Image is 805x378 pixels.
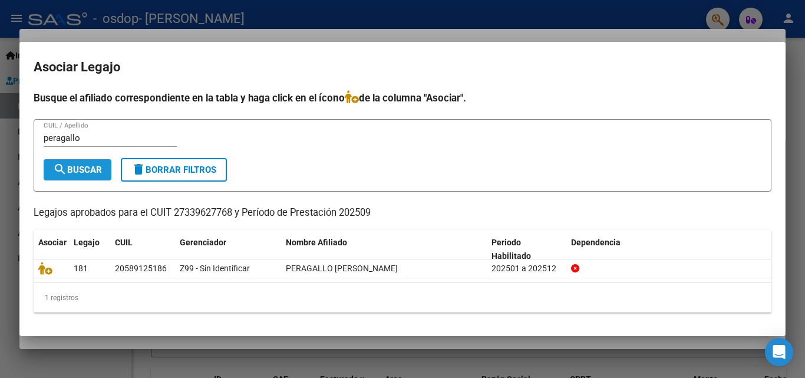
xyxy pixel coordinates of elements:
h4: Busque el afiliado correspondiente en la tabla y haga click en el ícono de la columna "Asociar". [34,90,771,106]
div: Open Intercom Messenger [765,338,793,366]
span: Asociar [38,238,67,247]
datatable-header-cell: Gerenciador [175,230,281,269]
datatable-header-cell: Dependencia [566,230,772,269]
datatable-header-cell: Legajo [69,230,110,269]
datatable-header-cell: Asociar [34,230,69,269]
mat-icon: delete [131,162,146,176]
span: Gerenciador [180,238,226,247]
span: Legajo [74,238,100,247]
mat-icon: search [53,162,67,176]
button: Borrar Filtros [121,158,227,182]
span: PERAGALLO BRUNO ANDRES [286,264,398,273]
datatable-header-cell: CUIL [110,230,175,269]
span: Periodo Habilitado [491,238,531,261]
div: 1 registros [34,283,771,313]
button: Buscar [44,159,111,180]
span: Borrar Filtros [131,165,216,175]
datatable-header-cell: Periodo Habilitado [487,230,566,269]
datatable-header-cell: Nombre Afiliado [281,230,487,269]
span: 181 [74,264,88,273]
span: CUIL [115,238,133,247]
p: Legajos aprobados para el CUIT 27339627768 y Período de Prestación 202509 [34,206,771,221]
span: Buscar [53,165,102,175]
span: Dependencia [571,238,621,247]
div: 202501 a 202512 [491,262,562,275]
h2: Asociar Legajo [34,56,771,78]
span: Nombre Afiliado [286,238,347,247]
div: 20589125186 [115,262,167,275]
span: Z99 - Sin Identificar [180,264,250,273]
